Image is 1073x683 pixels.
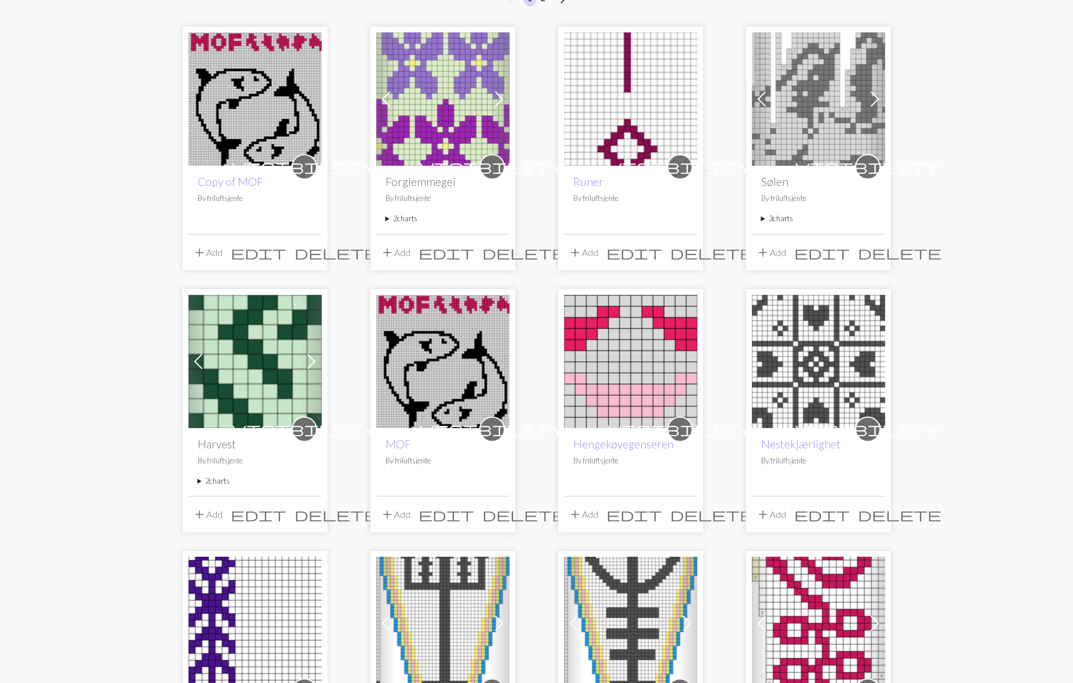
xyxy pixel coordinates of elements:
[198,437,312,451] h2: Harvest
[795,155,940,178] i: private
[188,92,322,103] a: MOF
[478,242,570,264] button: Delete
[192,244,206,261] span: add
[795,420,940,438] span: visibility
[752,242,790,264] button: Add
[231,506,286,523] span: edit
[376,295,510,428] img: MOF
[419,506,474,523] span: edit
[795,418,940,441] i: private
[794,506,850,523] span: edit
[380,244,394,261] span: add
[232,418,377,441] i: private
[794,507,850,521] i: Edit
[761,455,876,466] p: By friluftsjente
[385,213,500,224] summary: 2charts
[794,246,850,260] i: Edit
[602,242,666,264] button: Edit
[420,158,565,176] span: visibility
[858,244,941,261] span: delete
[290,503,382,525] button: Delete
[752,355,885,366] a: Nestekjærlighet
[232,158,377,176] span: visibility
[573,175,603,188] a: Runer
[606,506,662,523] span: edit
[608,418,752,441] i: private
[188,355,322,366] a: Harvest
[188,32,322,166] img: MOF
[188,616,322,627] a: Resilence
[795,158,940,176] span: visibility
[376,92,510,103] a: Forglemmegei
[761,437,841,451] a: Nestekjærlighet
[761,213,876,224] summary: 3charts
[385,437,411,451] a: MOF
[606,244,662,261] span: edit
[666,503,758,525] button: Delete
[376,503,414,525] button: Add
[192,506,206,523] span: add
[858,506,941,523] span: delete
[568,244,582,261] span: add
[564,242,602,264] button: Add
[188,242,227,264] button: Add
[231,246,286,260] i: Edit
[385,175,500,188] h2: Forglemmegei
[232,155,377,178] i: private
[232,420,377,438] span: visibility
[790,503,854,525] button: Edit
[564,295,697,428] img: Hengekøyegenseren
[231,507,286,521] i: Edit
[606,507,662,521] i: Edit
[294,244,378,261] span: delete
[198,193,312,204] p: By friluftsjente
[482,506,566,523] span: delete
[756,506,770,523] span: add
[420,420,565,438] span: visibility
[227,242,290,264] button: Edit
[385,455,500,466] p: By friluftsjente
[376,32,510,166] img: Forglemmegei
[608,155,752,178] i: private
[790,242,854,264] button: Edit
[227,503,290,525] button: Edit
[419,507,474,521] i: Edit
[482,244,566,261] span: delete
[188,503,227,525] button: Add
[414,503,478,525] button: Edit
[420,418,565,441] i: private
[752,503,790,525] button: Add
[606,246,662,260] i: Edit
[198,175,263,188] a: Copy of MOF
[419,244,474,261] span: edit
[670,506,754,523] span: delete
[419,246,474,260] i: Edit
[290,242,382,264] button: Delete
[752,32,885,166] img: Rendalssølen
[564,503,602,525] button: Add
[568,506,582,523] span: add
[602,503,666,525] button: Edit
[756,244,770,261] span: add
[608,158,752,176] span: visibility
[478,503,570,525] button: Delete
[294,506,378,523] span: delete
[666,242,758,264] button: Delete
[573,193,688,204] p: By friluftsjente
[198,455,312,466] p: By friluftsjente
[752,92,885,103] a: Rendalssølen
[670,244,754,261] span: delete
[854,503,945,525] button: Delete
[794,244,850,261] span: edit
[414,242,478,264] button: Edit
[376,242,414,264] button: Add
[752,616,885,627] a: Unalome, ovenfra ned
[752,295,885,428] img: Nestekjærlighet
[608,420,752,438] span: visibility
[854,242,945,264] button: Delete
[564,92,697,103] a: Algiz og Othala
[231,244,286,261] span: edit
[761,175,876,188] h2: Sølen
[573,437,674,451] a: Hengekøyegenseren
[564,355,697,366] a: Hengekøyegenseren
